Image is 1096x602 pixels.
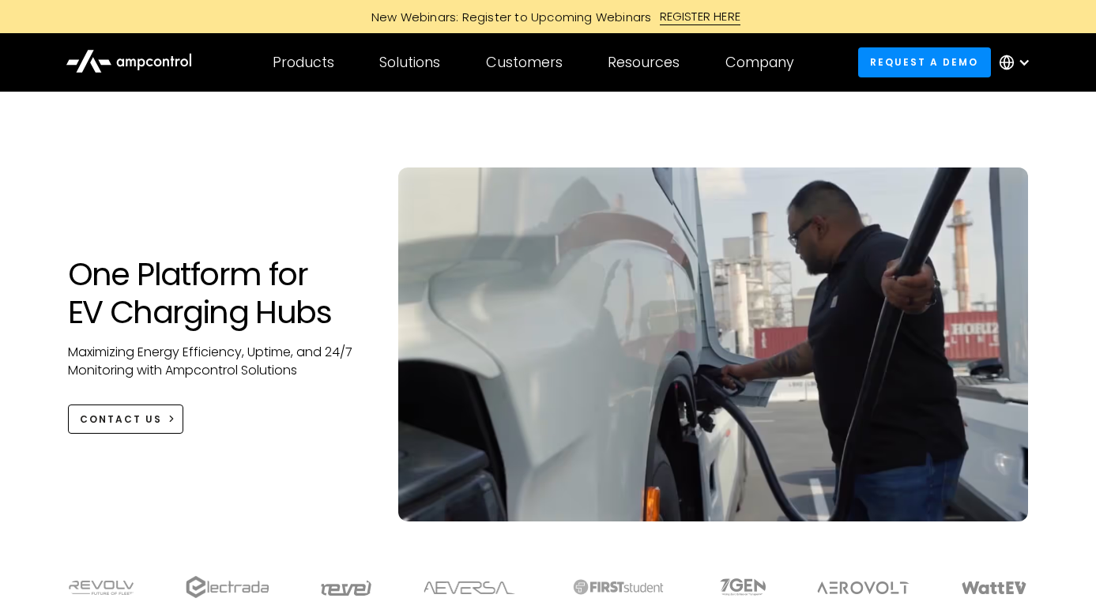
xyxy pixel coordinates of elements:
[961,581,1027,594] img: WattEV logo
[816,581,910,594] img: Aerovolt Logo
[486,54,563,71] div: Customers
[273,54,334,71] div: Products
[608,54,680,71] div: Resources
[68,255,367,331] h1: One Platform for EV Charging Hubs
[68,344,367,379] p: Maximizing Energy Efficiency, Uptime, and 24/7 Monitoring with Ampcontrol Solutions
[725,54,794,71] div: Company
[193,8,904,25] a: New Webinars: Register to Upcoming WebinarsREGISTER HERE
[379,54,440,71] div: Solutions
[80,412,162,427] div: CONTACT US
[356,9,660,25] div: New Webinars: Register to Upcoming Webinars
[858,47,991,77] a: Request a demo
[660,8,741,25] div: REGISTER HERE
[186,576,269,598] img: electrada logo
[68,404,184,434] a: CONTACT US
